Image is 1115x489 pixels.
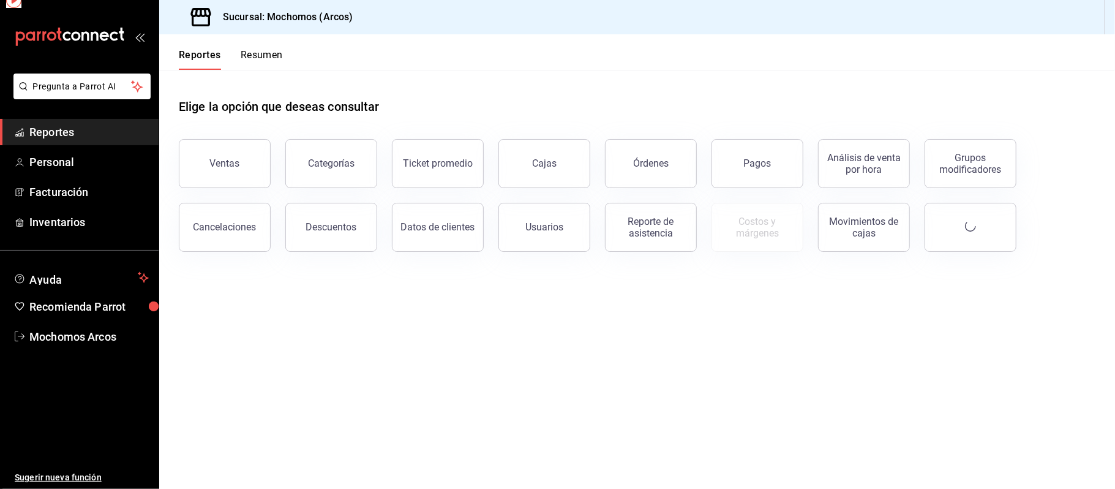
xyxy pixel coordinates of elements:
[285,139,377,188] button: Categorías
[711,203,803,252] button: Contrata inventarios para ver este reporte
[613,216,689,239] div: Reporte de asistencia
[744,157,771,169] div: Pagos
[241,49,283,70] button: Resumen
[29,154,149,170] span: Personal
[933,152,1008,175] div: Grupos modificadores
[401,221,475,233] div: Datos de clientes
[498,203,590,252] button: Usuarios
[605,203,697,252] button: Reporte de asistencia
[179,49,221,70] button: Reportes
[210,157,240,169] div: Ventas
[179,203,271,252] button: Cancelaciones
[605,139,697,188] button: Órdenes
[29,270,133,285] span: Ayuda
[29,214,149,230] span: Inventarios
[29,298,149,315] span: Recomienda Parrot
[179,97,380,116] h1: Elige la opción que deseas consultar
[818,139,910,188] button: Análisis de venta por hora
[719,216,795,239] div: Costos y márgenes
[392,139,484,188] button: Ticket promedio
[179,49,283,70] div: navigation tabs
[15,471,149,484] span: Sugerir nueva función
[29,328,149,345] span: Mochomos Arcos
[13,74,151,99] button: Pregunta a Parrot AI
[9,89,151,102] a: Pregunta a Parrot AI
[308,157,355,169] div: Categorías
[392,203,484,252] button: Datos de clientes
[29,124,149,140] span: Reportes
[306,221,357,233] div: Descuentos
[193,221,257,233] div: Cancelaciones
[525,221,563,233] div: Usuarios
[826,216,902,239] div: Movimientos de cajas
[213,10,353,25] h3: Sucursal: Mochomos (Arcos)
[925,139,1016,188] button: Grupos modificadores
[633,157,669,169] div: Órdenes
[532,157,557,169] div: Cajas
[826,152,902,175] div: Análisis de venta por hora
[285,203,377,252] button: Descuentos
[818,203,910,252] button: Movimientos de cajas
[135,32,145,42] button: open_drawer_menu
[711,139,803,188] button: Pagos
[29,184,149,200] span: Facturación
[179,139,271,188] button: Ventas
[33,80,132,93] span: Pregunta a Parrot AI
[498,139,590,188] button: Cajas
[403,157,473,169] div: Ticket promedio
